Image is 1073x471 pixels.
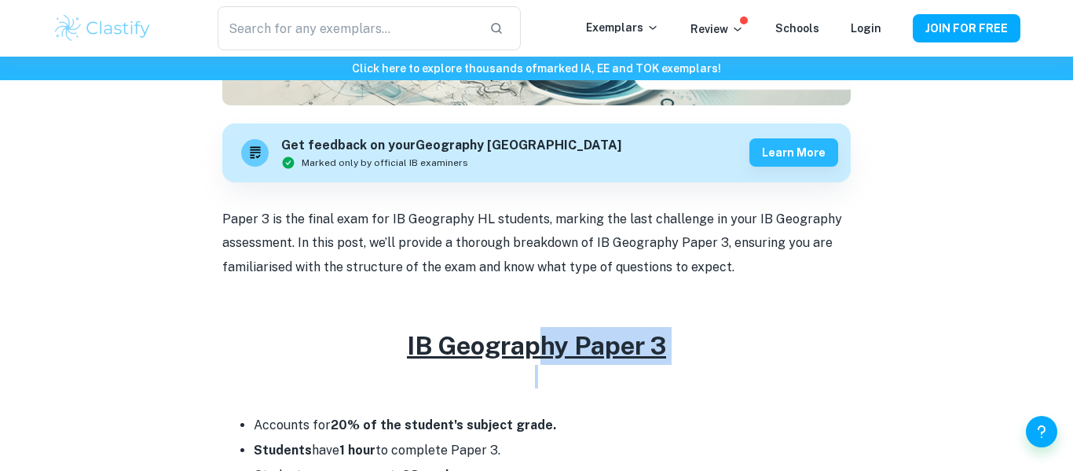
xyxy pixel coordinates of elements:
button: JOIN FOR FREE [913,14,1020,42]
strong: Students [254,443,312,458]
li: have to complete Paper 3. [254,438,851,463]
p: Paper 3 is the final exam for IB Geography HL students, marking the last challenge in your IB Geo... [222,208,851,279]
a: Login [851,22,881,35]
strong: 20% of the student's subject grade. [331,418,556,432]
h6: Click here to explore thousands of marked IA, EE and TOK exemplars ! [3,60,1070,77]
li: Accounts for [254,413,851,438]
button: Help and Feedback [1026,416,1057,447]
span: Marked only by official IB examiners [302,156,468,170]
a: Get feedback on yourGeography [GEOGRAPHIC_DATA]Marked only by official IB examinersLearn more [222,123,851,182]
h6: Get feedback on your Geography [GEOGRAPHIC_DATA] [281,136,621,156]
input: Search for any exemplars... [218,6,477,50]
u: IB Geography Paper 3 [407,331,666,360]
a: Schools [775,22,819,35]
p: Exemplars [586,19,659,36]
p: Review [690,20,744,38]
img: Clastify logo [53,13,152,44]
strong: 1 hour [339,443,375,458]
button: Learn more [749,138,838,167]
